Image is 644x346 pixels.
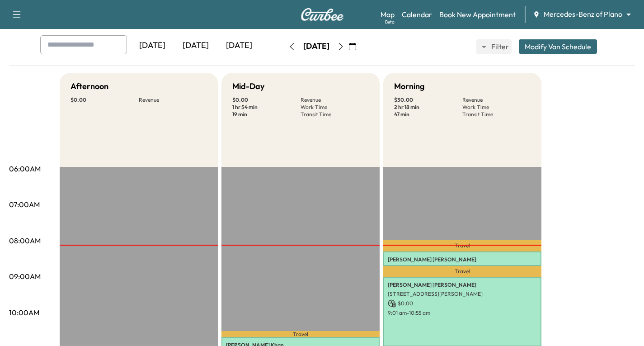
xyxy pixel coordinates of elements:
p: 2 hr 18 min [394,104,462,111]
h5: Mid-Day [232,80,264,93]
p: $ 0.00 [388,299,537,308]
div: [DATE] [174,35,217,56]
button: Filter [476,39,512,54]
span: Filter [491,41,508,52]
p: $ 30.00 [394,96,462,104]
p: Revenue [301,96,369,104]
div: [DATE] [131,35,174,56]
p: Work Time [301,104,369,111]
p: [STREET_ADDRESS] [388,265,537,272]
h5: Afternoon [71,80,108,93]
p: Revenue [139,96,207,104]
p: 07:00AM [9,199,40,210]
p: 06:00AM [9,163,41,174]
p: Transit Time [301,111,369,118]
span: Mercedes-Benz of Plano [544,9,622,19]
img: Curbee Logo [301,8,344,21]
p: [STREET_ADDRESS][PERSON_NAME] [388,290,537,298]
p: Transit Time [462,111,531,118]
p: 08:00AM [9,235,41,246]
p: 09:00AM [9,271,41,282]
p: 9:01 am - 10:55 am [388,309,537,317]
p: 47 min [394,111,462,118]
button: Modify Van Schedule [519,39,597,54]
p: Work Time [462,104,531,111]
p: 10:00AM [9,307,39,318]
p: $ 0.00 [71,96,139,104]
p: [PERSON_NAME] [PERSON_NAME] [388,281,537,289]
a: MapBeta [381,9,395,20]
p: Travel [221,331,380,337]
a: Calendar [402,9,432,20]
p: $ 0.00 [232,96,301,104]
div: [DATE] [217,35,261,56]
div: Beta [385,19,395,25]
p: 19 min [232,111,301,118]
a: Book New Appointment [439,9,516,20]
p: Travel [383,240,541,251]
p: [PERSON_NAME] [PERSON_NAME] [388,256,537,263]
h5: Morning [394,80,424,93]
p: Travel [383,266,541,277]
p: Revenue [462,96,531,104]
div: [DATE] [303,41,329,52]
p: 1 hr 54 min [232,104,301,111]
